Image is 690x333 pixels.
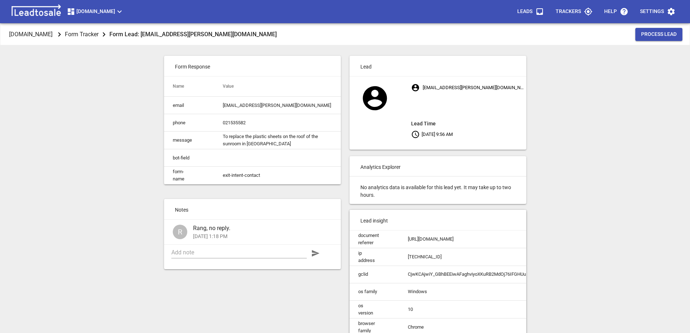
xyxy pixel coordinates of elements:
[164,76,214,97] th: Name
[214,97,341,114] td: [EMAIL_ADDRESS][PERSON_NAME][DOMAIN_NAME]
[193,224,326,233] span: Rang, no reply.
[640,8,664,15] p: Settings
[164,132,214,149] td: message
[399,300,657,318] td: 10
[411,119,526,128] aside: Lead Time
[67,7,124,16] span: [DOMAIN_NAME]
[350,56,526,76] p: Lead
[214,114,341,132] td: 021535582
[214,167,341,184] td: exit-intent-contact
[411,130,420,139] svg: Your local time
[164,149,214,167] td: bot-field
[350,210,526,230] p: Lead insight
[109,29,277,39] aside: Form Lead: [EMAIL_ADDRESS][PERSON_NAME][DOMAIN_NAME]
[350,176,526,204] p: No analytics data is available for this lead yet. It may take up to two hours.
[556,8,581,15] p: Trackers
[350,230,399,248] td: document referrer
[164,114,214,132] td: phone
[164,199,341,219] p: Notes
[399,248,657,266] td: [TECHNICAL_ID]
[9,30,53,38] p: [DOMAIN_NAME]
[350,283,399,300] td: os family
[64,4,127,19] button: [DOMAIN_NAME]
[517,8,532,15] p: Leads
[350,266,399,283] td: gclid
[164,56,341,76] p: Form Response
[635,28,682,41] button: Process Lead
[350,300,399,318] td: os version
[214,132,341,149] td: To replace the plastic sheets on the roof of the sunroom in [GEOGRAPHIC_DATA]
[604,8,617,15] p: Help
[164,97,214,114] td: email
[399,283,657,300] td: Windows
[641,31,677,38] span: Process Lead
[399,266,657,283] td: CjwKCAjwiY_GBhBEEiwAFaghviyoXKuRB2MdOj76IFGHUuFQTAH5nJYk6f5NWFpJsgsbq26x8fG1wBoC4V8QAvD_BwE
[214,76,341,97] th: Value
[350,248,399,266] td: ip address
[411,81,526,141] p: [EMAIL_ADDRESS][PERSON_NAME][DOMAIN_NAME] [DATE] 9:56 AM
[9,4,64,19] img: logo
[399,230,657,248] td: [URL][DOMAIN_NAME]
[173,225,187,239] div: Ross Dustin
[164,167,214,184] td: form-name
[350,156,526,176] p: Analytics Explorer
[65,30,99,38] p: Form Tracker
[193,233,326,240] p: [DATE] 1:18 PM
